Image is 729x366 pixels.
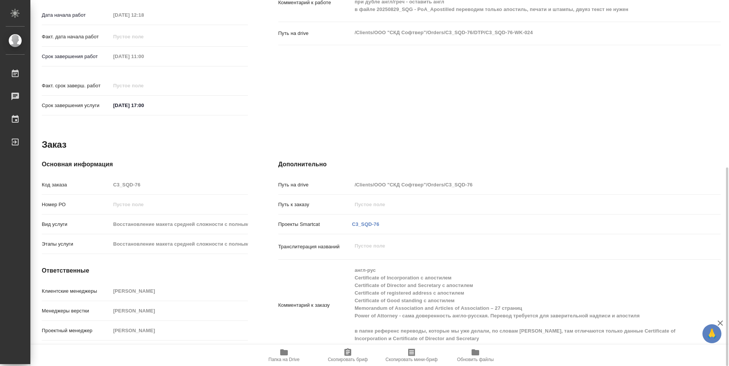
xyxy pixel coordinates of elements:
input: Пустое поле [110,80,177,91]
input: Пустое поле [110,238,248,249]
span: 🙏 [705,326,718,342]
input: Пустое поле [110,286,248,297]
input: Пустое поле [110,219,248,230]
p: Путь на drive [278,181,352,189]
button: Обновить файлы [443,345,507,366]
input: Пустое поле [110,9,177,21]
input: Пустое поле [110,51,177,62]
p: Проекты Smartcat [278,221,352,228]
button: Скопировать бриф [316,345,380,366]
p: Путь к заказу [278,201,352,208]
p: Вид услуги [42,221,110,228]
p: Путь на drive [278,30,352,37]
textarea: англ-рус Certificate of Incorporation с апостилем Certificate of Director and Secretary с апостил... [352,264,684,345]
p: Номер РО [42,201,110,208]
p: Комментарий к заказу [278,301,352,309]
textarea: /Clients/ООО "СКД Софтвер"/Orders/C3_SQD-76/DTP/C3_SQD-76-WK-024 [352,26,684,39]
input: Пустое поле [352,179,684,190]
p: Менеджеры верстки [42,307,110,315]
input: Пустое поле [352,199,684,210]
p: Факт. срок заверш. работ [42,82,110,90]
p: Клиентские менеджеры [42,287,110,295]
input: Пустое поле [110,325,248,336]
h4: Дополнительно [278,160,721,169]
h4: Основная информация [42,160,248,169]
input: Пустое поле [110,31,177,42]
p: Срок завершения работ [42,53,110,60]
p: Факт. дата начала работ [42,33,110,41]
button: Папка на Drive [252,345,316,366]
input: Пустое поле [110,305,248,316]
a: C3_SQD-76 [352,221,379,227]
p: Дата начала работ [42,11,110,19]
input: Пустое поле [110,179,248,190]
span: Скопировать мини-бриф [385,357,437,362]
p: Код заказа [42,181,110,189]
span: Обновить файлы [457,357,494,362]
span: Папка на Drive [268,357,300,362]
p: Этапы услуги [42,240,110,248]
p: Проектный менеджер [42,327,110,334]
h2: Заказ [42,139,66,151]
h4: Ответственные [42,266,248,275]
input: Пустое поле [110,199,248,210]
p: Срок завершения услуги [42,102,110,109]
span: Скопировать бриф [328,357,368,362]
button: Скопировать мини-бриф [380,345,443,366]
p: Транслитерация названий [278,243,352,251]
button: 🙏 [702,324,721,343]
input: ✎ Введи что-нибудь [110,100,177,111]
